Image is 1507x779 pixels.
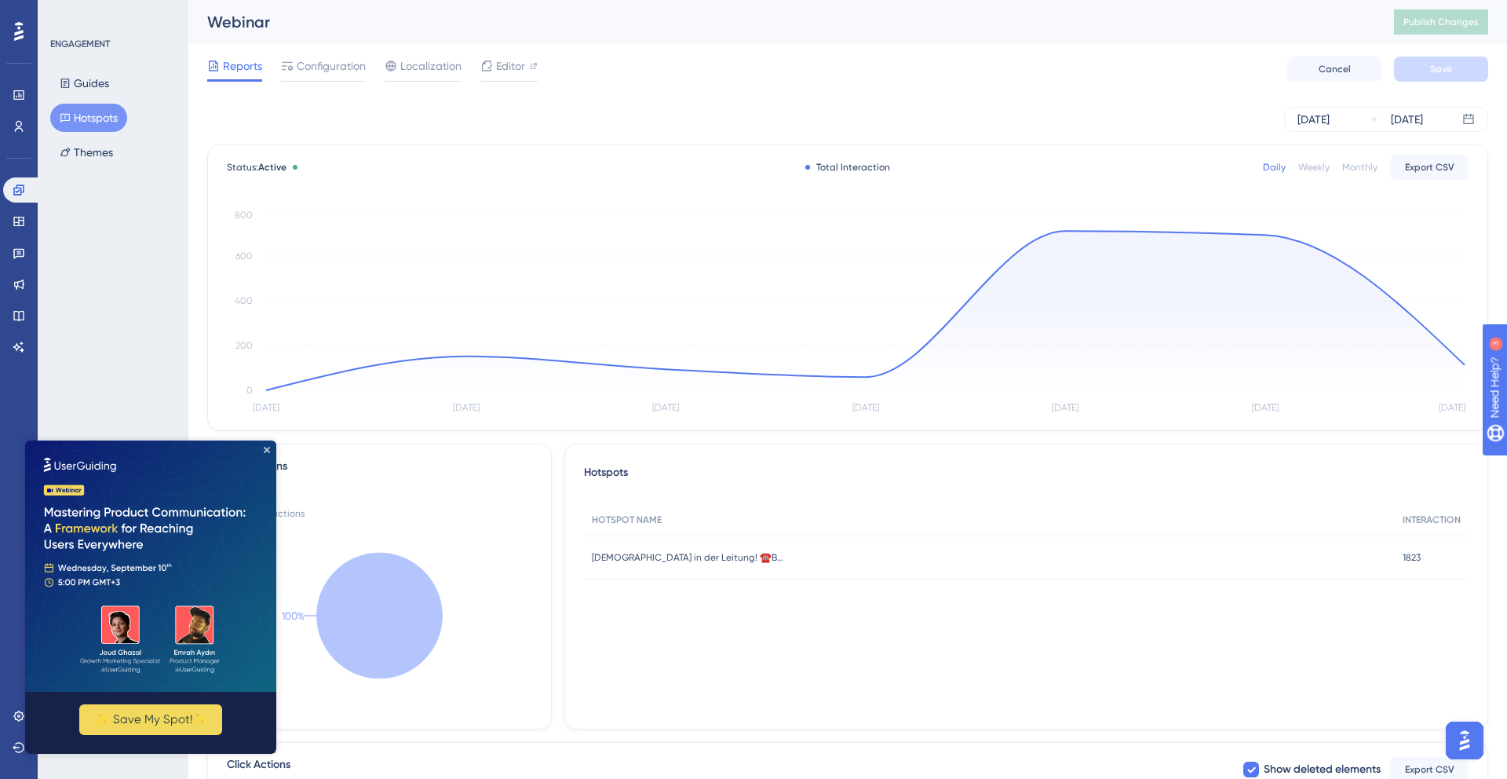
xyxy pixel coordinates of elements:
tspan: [DATE] [453,402,480,413]
button: Guides [50,69,119,97]
tspan: [DATE] [253,402,279,413]
div: [DATE] [1391,110,1423,129]
span: Show deleted elements [1264,760,1381,779]
tspan: 800 [235,210,253,221]
tspan: [DATE] [1252,402,1279,413]
span: INTERACTION [1403,514,1461,526]
tspan: 0 [246,385,253,396]
span: Hotspots [584,463,628,492]
span: Save [1430,63,1452,75]
div: [DATE] [1297,110,1330,129]
span: Publish Changes [1403,16,1479,28]
button: Themes [50,138,122,166]
span: Localization [400,57,462,75]
div: Weekly [1298,161,1330,174]
span: Export CSV [1405,763,1454,776]
button: Export CSV [1390,155,1469,180]
tspan: [DATE] [652,402,679,413]
tspan: 600 [235,251,253,261]
span: Need Help? [37,4,98,23]
div: 3 [109,8,114,20]
span: Reports [223,57,262,75]
span: Editor [496,57,525,75]
tspan: [DATE] [852,402,879,413]
tspan: [DATE] [1439,402,1465,413]
button: ✨ Save My Spot!✨ [54,264,197,294]
span: Status: [227,161,286,174]
div: Monthly [1342,161,1377,174]
div: Daily [1263,161,1286,174]
div: Close Preview [239,6,245,13]
button: Cancel [1287,57,1381,82]
text: 100% [282,610,305,622]
tspan: 200 [235,340,253,351]
div: 1823 [227,485,532,507]
tspan: [DATE] [1052,402,1078,413]
tspan: 400 [235,295,253,306]
span: HOTSPOT NAME [592,514,662,526]
iframe: UserGuiding AI Assistant Launcher [1441,717,1488,764]
button: Publish Changes [1394,9,1488,35]
span: Active [258,162,286,173]
div: ENGAGEMENT [50,38,110,50]
div: Webinar [207,11,1355,33]
span: 1823 [1403,551,1421,564]
button: Save [1394,57,1488,82]
button: Hotspots [50,104,127,132]
div: Total Interaction [805,161,890,174]
span: Export CSV [1405,161,1454,174]
span: Cancel [1319,63,1351,75]
span: [DEMOGRAPHIC_DATA] in der Leitung! ☎️Bald kann dein KI-Assistent nicht nur chatten, sondern auch ... [592,551,788,564]
span: Configuration [297,57,366,75]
